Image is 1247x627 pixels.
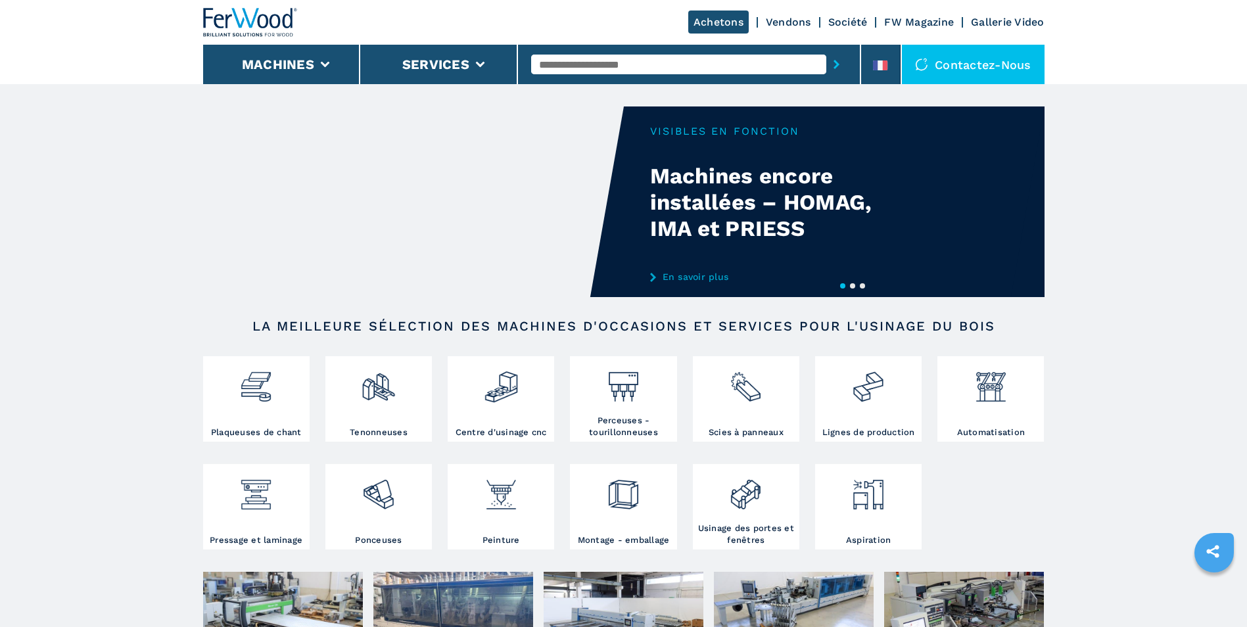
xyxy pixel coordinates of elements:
[355,534,402,546] h3: Ponceuses
[728,467,763,512] img: lavorazione_porte_finestre_2.png
[570,464,676,549] a: Montage - emballage
[245,318,1002,334] h2: LA MEILLEURE SÉLECTION DES MACHINES D'OCCASIONS ET SERVICES POUR L'USINAGE DU BOIS
[578,534,670,546] h3: Montage - emballage
[728,360,763,404] img: sezionatrici_2.png
[203,106,624,297] video: Your browser does not support the video tag.
[850,283,855,289] button: 2
[971,16,1045,28] a: Gallerie Video
[239,360,273,404] img: bordatrici_1.png
[239,467,273,512] img: pressa-strettoia.png
[361,360,396,404] img: squadratrici_2.png
[325,356,432,442] a: Tenonneuses
[606,360,641,404] img: foratrici_inseritrici_2.png
[650,271,908,282] a: En savoir plus
[826,49,847,80] button: submit-button
[448,464,554,549] a: Peinture
[915,58,928,71] img: Contactez-nous
[766,16,811,28] a: Vendons
[840,283,845,289] button: 1
[606,467,641,512] img: montaggio_imballaggio_2.png
[203,8,298,37] img: Ferwood
[350,427,408,438] h3: Tenonneuses
[884,16,954,28] a: FW Magazine
[1191,568,1237,617] iframe: Chat
[570,356,676,442] a: Perceuses - tourillonneuses
[1196,535,1229,568] a: sharethis
[482,534,520,546] h3: Peinture
[402,57,469,72] button: Services
[456,427,547,438] h3: Centre d'usinage cnc
[448,356,554,442] a: Centre d'usinage cnc
[815,356,922,442] a: Lignes de production
[846,534,891,546] h3: Aspiration
[815,464,922,549] a: Aspiration
[325,464,432,549] a: Ponceuses
[828,16,868,28] a: Société
[974,360,1008,404] img: automazione.png
[203,356,310,442] a: Plaqueuses de chant
[860,283,865,289] button: 3
[484,467,519,512] img: verniciatura_1.png
[902,45,1045,84] div: Contactez-nous
[484,360,519,404] img: centro_di_lavoro_cnc_2.png
[211,427,302,438] h3: Plaqueuses de chant
[688,11,749,34] a: Achetons
[822,427,915,438] h3: Lignes de production
[242,57,314,72] button: Machines
[957,427,1025,438] h3: Automatisation
[573,415,673,438] h3: Perceuses - tourillonneuses
[203,464,310,549] a: Pressage et laminage
[709,427,784,438] h3: Scies à panneaux
[851,467,885,512] img: aspirazione_1.png
[693,356,799,442] a: Scies à panneaux
[851,360,885,404] img: linee_di_produzione_2.png
[696,522,796,546] h3: Usinage des portes et fenêtres
[693,464,799,549] a: Usinage des portes et fenêtres
[361,467,396,512] img: levigatrici_2.png
[210,534,302,546] h3: Pressage et laminage
[937,356,1044,442] a: Automatisation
